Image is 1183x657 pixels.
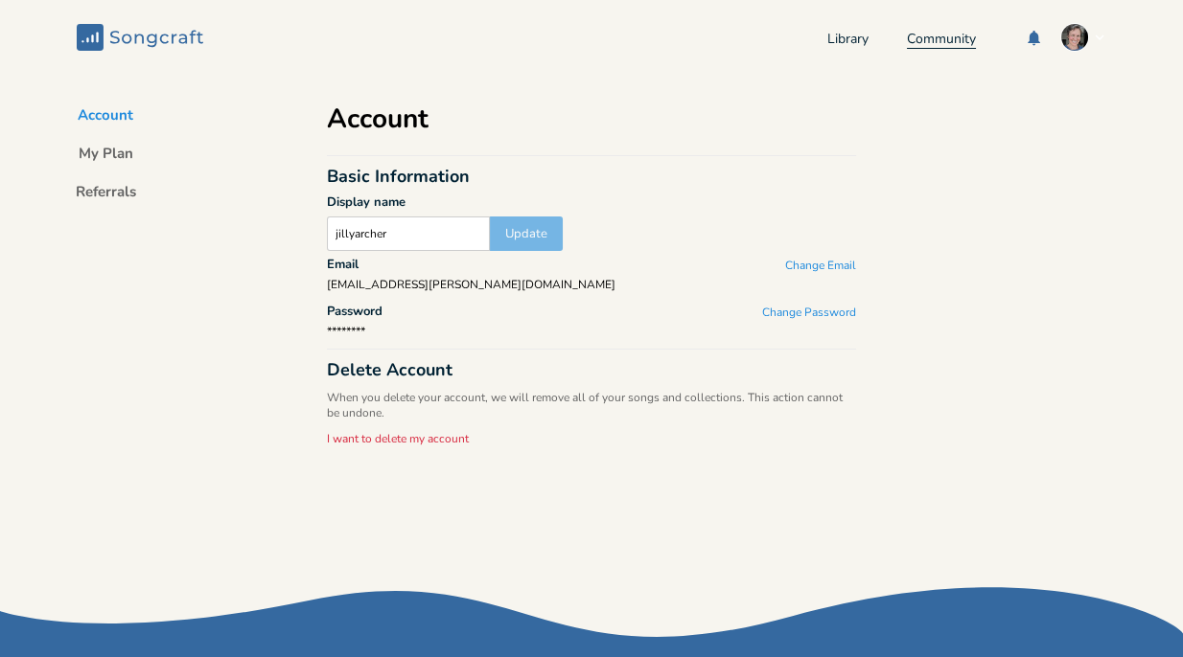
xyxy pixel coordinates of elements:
div: Password [327,306,383,318]
div: [EMAIL_ADDRESS][PERSON_NAME][DOMAIN_NAME] [327,279,856,290]
button: My Plan [63,144,149,170]
button: Update [490,216,563,251]
div: Email [327,259,359,271]
button: Change Email [785,259,856,275]
input: Songcraft Sam [327,216,490,251]
a: Library [827,33,869,49]
div: Delete Account [327,361,856,378]
a: Community [907,33,976,49]
div: Basic Information [327,168,856,185]
button: Account [62,105,149,132]
img: jillyarcher [1060,23,1089,52]
button: Referrals [60,182,151,209]
div: Display name [327,196,856,209]
h1: Account [327,105,429,132]
p: When you delete your account, we will remove all of your songs and collections. This action canno... [327,390,856,420]
button: I want to delete my account [327,432,469,448]
button: Change Password [762,306,856,322]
